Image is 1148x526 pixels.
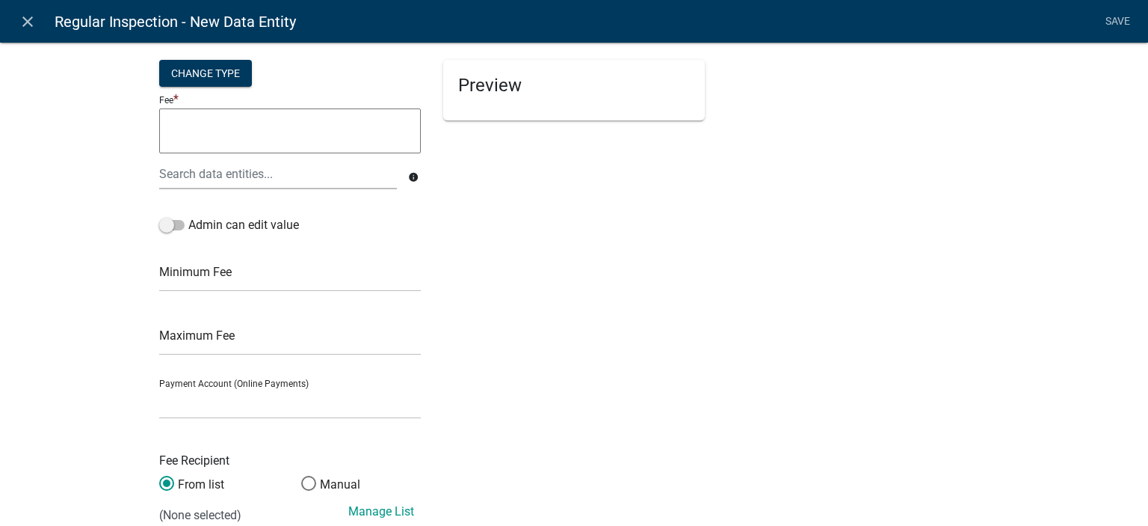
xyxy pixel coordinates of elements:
[19,13,37,31] i: close
[159,95,173,105] p: Fee
[55,7,296,37] span: Regular Inspection - New Data Entity
[159,216,299,234] label: Admin can edit value
[159,60,252,87] div: Change Type
[458,75,690,97] h5: Preview
[408,172,419,183] i: info
[159,476,224,494] label: From list
[148,452,432,470] div: Fee Recipient
[301,476,360,494] label: Manual
[348,504,414,519] a: Manage List
[159,159,397,189] input: Search data entities...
